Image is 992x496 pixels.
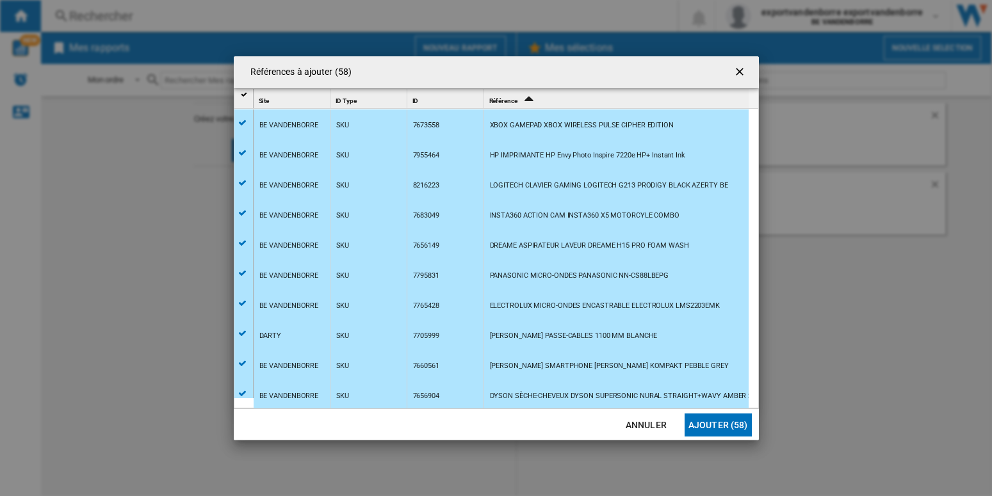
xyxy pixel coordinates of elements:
[259,97,270,104] span: Site
[487,89,749,109] div: Référence Sort Ascending
[336,351,350,381] div: SKU
[685,413,752,436] button: Ajouter (58)
[618,413,674,436] button: Annuler
[733,65,749,81] ng-md-icon: getI18NText('BUTTONS.CLOSE_DIALOG')
[413,261,439,291] div: 7795831
[410,89,484,109] div: Sort None
[259,351,319,381] div: BE VANDENBORRE
[490,231,689,260] div: DREAME ASPIRATEUR LAVEUR DREAME H15 PRO FOAM WASH
[490,291,720,321] div: ELECTROLUX MICRO-ONDES ENCASTRABLE ELECTROLUX LMS2203EMK
[333,89,407,109] div: Sort None
[336,321,350,351] div: SKU
[259,171,319,200] div: BE VANDENBORRE
[413,321,439,351] div: 7705999
[412,97,419,104] span: ID
[489,97,517,104] span: Référence
[413,111,439,140] div: 7673558
[487,89,749,109] div: Sort Ascending
[336,231,350,260] div: SKU
[336,171,350,200] div: SKU
[259,321,282,351] div: DARTY
[336,291,350,321] div: SKU
[490,381,826,411] div: DYSON SÈCHE-CHEVEUX DYSON SUPERSONIC NURAL STRAIGHT+WAVY AMBER SILK/PINK CHAMPAGNE
[336,381,350,411] div: SKU
[490,261,669,291] div: PANASONIC MICRO-ONDES PANASONIC NN-CS88LBEPG
[244,66,352,79] h4: Références à ajouter (58)
[333,89,407,109] div: ID Type Sort None
[336,141,350,170] div: SKU
[336,201,350,230] div: SKU
[413,381,439,411] div: 7656904
[413,141,439,170] div: 7955464
[259,141,319,170] div: BE VANDENBORRE
[259,291,319,321] div: BE VANDENBORRE
[490,111,674,140] div: XBOX GAMEPAD XBOX WIRELESS PULSE CIPHER EDITION
[259,381,319,411] div: BE VANDENBORRE
[728,60,754,85] button: getI18NText('BUTTONS.CLOSE_DIALOG')
[490,321,658,351] div: [PERSON_NAME] PASSE-CABLES 1100 MM BLANCHE
[256,89,330,109] div: Sort None
[413,231,439,260] div: 7656149
[413,201,439,230] div: 7683049
[256,89,330,109] div: Site Sort None
[336,97,357,104] span: ID Type
[490,351,729,381] div: [PERSON_NAME] SMARTPHONE [PERSON_NAME] KOMPAKT PEBBLE GREY
[490,201,679,230] div: INSTA360 ACTION CAM INSTA360 X5 MOTORCYLE COMBO
[519,97,539,104] span: Sort Ascending
[259,261,319,291] div: BE VANDENBORRE
[259,111,319,140] div: BE VANDENBORRE
[259,201,319,230] div: BE VANDENBORRE
[410,89,484,109] div: ID Sort None
[490,171,728,200] div: LOGITECH CLAVIER GAMING LOGITECH G213 PRODIGY BLACK AZERTY BE
[336,261,350,291] div: SKU
[336,111,350,140] div: SKU
[413,351,439,381] div: 7660561
[259,231,319,260] div: BE VANDENBORRE
[490,141,685,170] div: HP IMPRIMANTE HP Envy Photo Inspire 7220e HP+ Instant Ink
[413,171,439,200] div: 8216223
[413,291,439,321] div: 7765428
